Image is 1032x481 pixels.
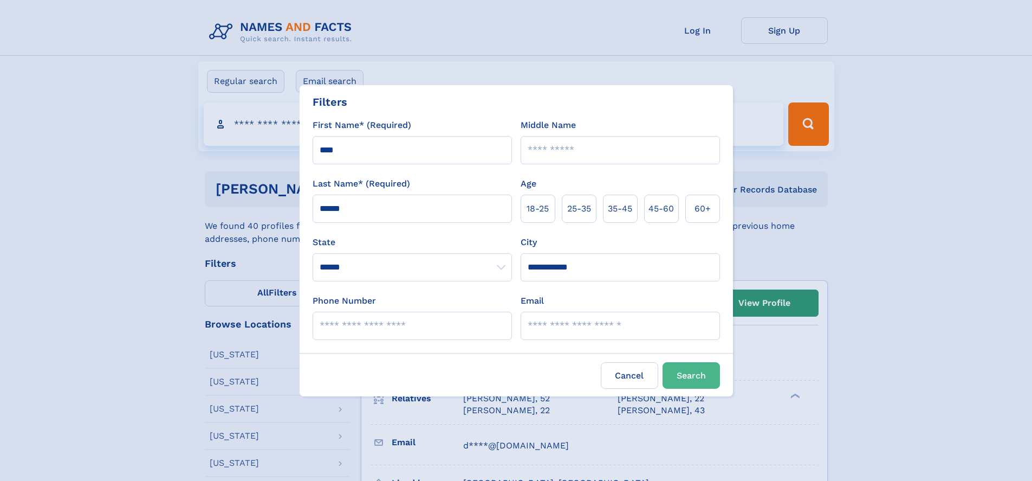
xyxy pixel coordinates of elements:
[313,94,347,110] div: Filters
[521,294,544,307] label: Email
[521,236,537,249] label: City
[521,119,576,132] label: Middle Name
[567,202,591,215] span: 25‑35
[521,177,536,190] label: Age
[648,202,674,215] span: 45‑60
[601,362,658,389] label: Cancel
[527,202,549,215] span: 18‑25
[313,119,411,132] label: First Name* (Required)
[608,202,632,215] span: 35‑45
[313,236,512,249] label: State
[313,294,376,307] label: Phone Number
[663,362,720,389] button: Search
[695,202,711,215] span: 60+
[313,177,410,190] label: Last Name* (Required)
